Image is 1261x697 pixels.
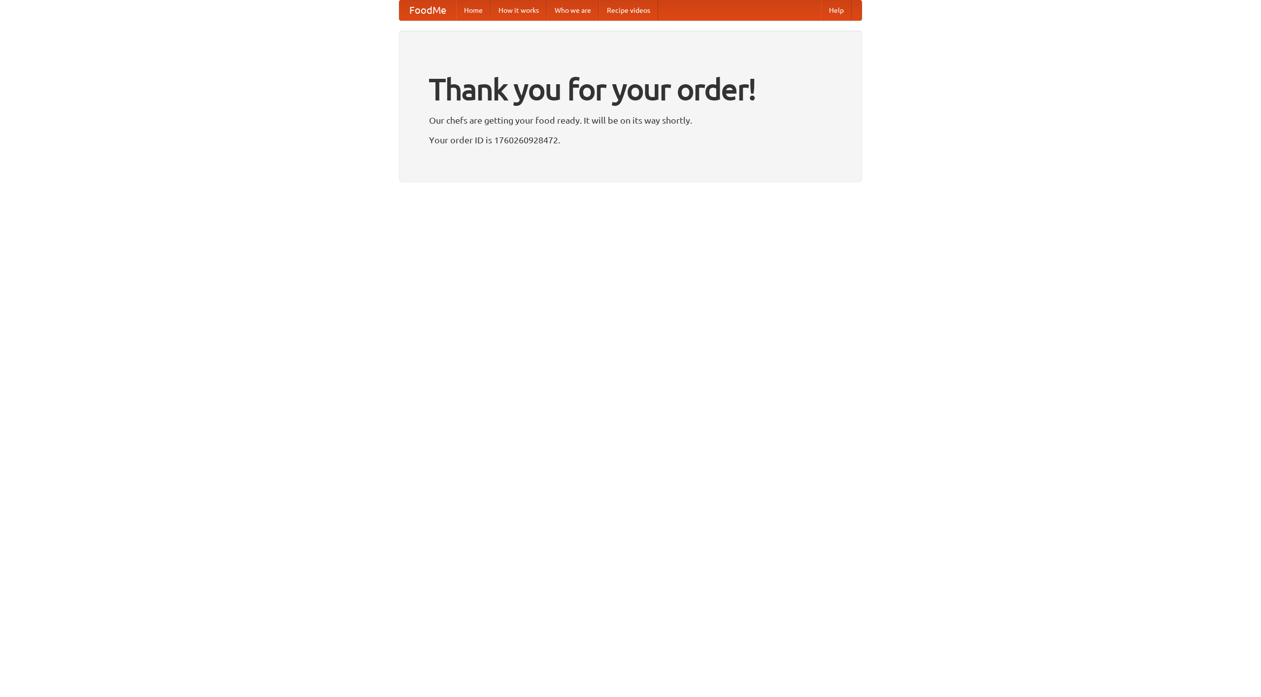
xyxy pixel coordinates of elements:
a: How it works [491,0,547,20]
a: Help [821,0,852,20]
a: Recipe videos [599,0,658,20]
a: Who we are [547,0,599,20]
a: FoodMe [399,0,456,20]
p: Our chefs are getting your food ready. It will be on its way shortly. [429,113,832,128]
h1: Thank you for your order! [429,66,832,113]
p: Your order ID is 1760260928472. [429,133,832,147]
a: Home [456,0,491,20]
